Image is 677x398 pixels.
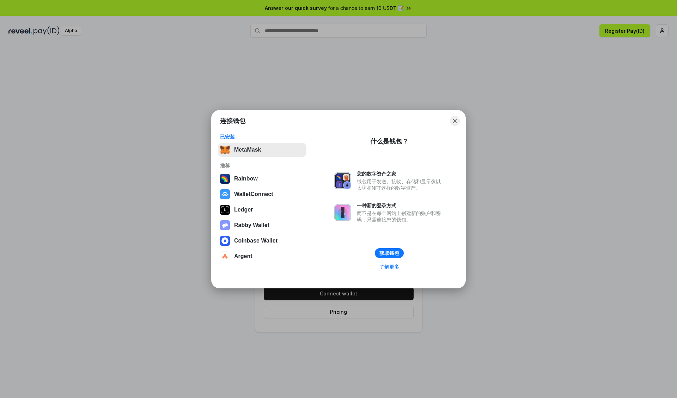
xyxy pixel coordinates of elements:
[234,176,258,182] div: Rainbow
[220,220,230,230] img: svg+xml,%3Csvg%20xmlns%3D%22http%3A%2F%2Fwww.w3.org%2F2000%2Fsvg%22%20fill%3D%22none%22%20viewBox...
[234,207,253,213] div: Ledger
[220,189,230,199] img: svg+xml,%3Csvg%20width%3D%2228%22%20height%3D%2228%22%20viewBox%3D%220%200%2028%2028%22%20fill%3D...
[218,249,306,263] button: Argent
[220,251,230,261] img: svg+xml,%3Csvg%20width%3D%2228%22%20height%3D%2228%22%20viewBox%3D%220%200%2028%2028%22%20fill%3D...
[357,178,444,191] div: 钱包用于发送、接收、存储和显示像以太坊和NFT这样的数字资产。
[234,147,261,153] div: MetaMask
[218,234,306,248] button: Coinbase Wallet
[220,236,230,246] img: svg+xml,%3Csvg%20width%3D%2228%22%20height%3D%2228%22%20viewBox%3D%220%200%2028%2028%22%20fill%3D...
[218,187,306,201] button: WalletConnect
[450,116,460,126] button: Close
[218,143,306,157] button: MetaMask
[220,134,304,140] div: 已安装
[234,238,277,244] div: Coinbase Wallet
[220,117,245,125] h1: 连接钱包
[220,174,230,184] img: svg+xml,%3Csvg%20width%3D%22120%22%20height%3D%22120%22%20viewBox%3D%220%200%20120%20120%22%20fil...
[334,172,351,189] img: svg+xml,%3Csvg%20xmlns%3D%22http%3A%2F%2Fwww.w3.org%2F2000%2Fsvg%22%20fill%3D%22none%22%20viewBox...
[375,262,403,271] a: 了解更多
[218,172,306,186] button: Rainbow
[357,171,444,177] div: 您的数字资产之家
[375,248,404,258] button: 获取钱包
[220,163,304,169] div: 推荐
[234,191,273,197] div: WalletConnect
[234,253,252,259] div: Argent
[234,222,269,228] div: Rabby Wallet
[220,145,230,155] img: svg+xml,%3Csvg%20fill%3D%22none%22%20height%3D%2233%22%20viewBox%3D%220%200%2035%2033%22%20width%...
[357,202,444,209] div: 一种新的登录方式
[218,218,306,232] button: Rabby Wallet
[334,204,351,221] img: svg+xml,%3Csvg%20xmlns%3D%22http%3A%2F%2Fwww.w3.org%2F2000%2Fsvg%22%20fill%3D%22none%22%20viewBox...
[220,205,230,215] img: svg+xml,%3Csvg%20xmlns%3D%22http%3A%2F%2Fwww.w3.org%2F2000%2Fsvg%22%20width%3D%2228%22%20height%3...
[357,210,444,223] div: 而不是在每个网站上创建新的账户和密码，只需连接您的钱包。
[218,203,306,217] button: Ledger
[379,250,399,256] div: 获取钱包
[370,137,408,146] div: 什么是钱包？
[379,264,399,270] div: 了解更多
